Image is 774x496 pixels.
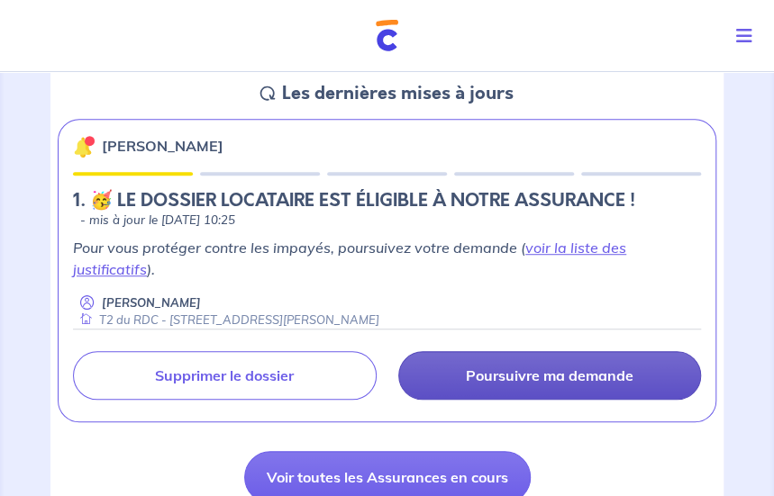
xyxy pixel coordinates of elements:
p: - mis à jour le [DATE] 10:25 [80,212,235,230]
h5: 1.︎ 🥳 LE DOSSIER LOCATAIRE EST ÉLIGIBLE À NOTRE ASSURANCE ! [73,190,635,212]
p: Pour vous protéger contre les impayés, poursuivez votre demande ( ). [73,237,701,280]
img: 🔔 [73,136,95,158]
a: Supprimer le dossier [73,351,377,400]
button: Toggle navigation [722,13,774,59]
p: [PERSON_NAME] [102,135,223,157]
div: state: ELIGIBILITY-RESULT-IN-PROGRESS, Context: NEW,MAYBE-CERTIFICATE,ALONE,LESSOR-DOCUMENTS [73,190,701,230]
div: T2 du RDC - [STREET_ADDRESS][PERSON_NAME] [73,311,379,329]
p: [PERSON_NAME] [102,294,201,311]
p: Poursuivre ma demande [466,366,633,384]
p: Supprimer le dossier [155,366,294,384]
a: Poursuivre ma demande [398,351,702,400]
h5: Les dernières mises à jours [282,83,514,104]
img: Cautioneo [376,20,398,51]
a: voir la liste des justificatifs [73,239,626,278]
